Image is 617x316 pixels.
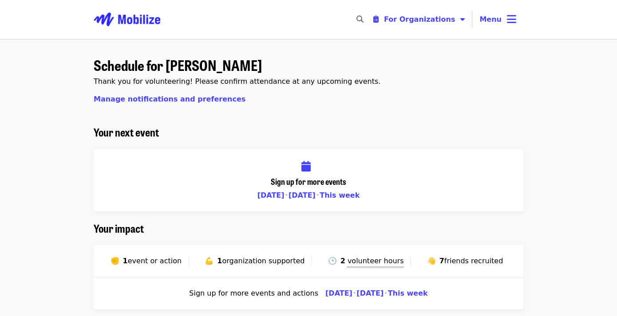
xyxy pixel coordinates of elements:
span: Sign up for more events [271,176,346,187]
span: • [384,289,388,297]
button: Toggle organizer menu [366,11,472,28]
span: • [285,191,289,199]
span: raised fist emoji [111,257,119,265]
i: clipboard-list icon [373,15,379,23]
img: Mobilize - Home [94,5,160,34]
span: • [352,289,356,297]
span: Thank you for volunteering! Please confirm attendance at any upcoming events. [94,77,380,86]
input: Search [369,9,376,30]
a: This week [320,191,360,199]
span: flexed biceps emoji [205,257,214,265]
strong: 7 [439,257,444,265]
i: caret-down icon [460,15,465,23]
span: Your impact [94,220,144,236]
span: friends recruited [444,257,503,265]
span: • [316,191,320,199]
i: calendar icon [301,160,311,173]
span: Schedule for [PERSON_NAME] [94,55,262,75]
i: search icon [356,15,364,23]
i: bars icon [507,13,516,26]
a: Manage notifications and preferences [94,95,245,103]
button: Toggle account menu [472,9,523,30]
span: Sign up for more events and actions [189,288,318,299]
a: [DATE] [325,289,352,297]
span: clock face three o'clock emoji [328,257,337,265]
span: For Organizations [384,15,455,23]
strong: 1 [123,257,128,265]
span: volunteer hours [348,257,404,265]
span: Your next event [94,124,159,140]
a: [DATE] [289,191,316,199]
a: This week [388,289,428,297]
span: waving hand emoji [427,257,436,265]
strong: 2 [340,257,345,265]
a: [DATE] [257,191,285,199]
span: event or action [128,257,182,265]
strong: 1 [217,257,222,265]
span: organization supported [222,257,305,265]
span: Includes shifts from all organizations you've supported through Mobilize. Calculated based on shi... [345,257,404,267]
span: Menu [479,15,502,23]
a: [DATE] [356,289,384,297]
